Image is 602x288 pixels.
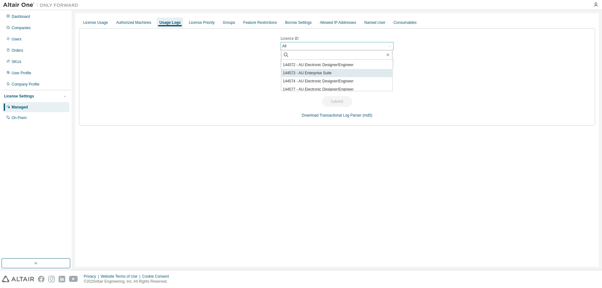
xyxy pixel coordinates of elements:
div: Usage Logs [159,20,181,25]
label: Licence ID [281,36,393,41]
div: Companies [12,25,31,30]
div: Allowed IP Addresses [320,20,356,25]
div: License Usage [83,20,108,25]
div: Consumables [393,20,416,25]
li: 144573 - AU Enterprise Suite [281,69,392,77]
div: Feature Restrictions [243,20,277,25]
div: Managed [12,105,28,110]
div: Orders [12,48,23,53]
img: Altair One [3,2,82,8]
div: All [281,42,393,50]
a: Download Transactional Log Parser [302,113,362,118]
div: Borrow Settings [285,20,312,25]
p: © 2025 Altair Engineering, Inc. All Rights Reserved. [84,279,173,284]
div: Dashboard [12,14,30,19]
img: linkedin.svg [59,276,65,282]
div: License Settings [4,94,34,99]
div: User Profile [12,71,31,76]
img: altair_logo.svg [2,276,34,282]
div: Company Profile [12,82,40,87]
label: Date Range [281,53,393,58]
img: youtube.svg [69,276,78,282]
li: 144577 - AU Electronic Designer/Engineer [281,85,392,93]
a: (md5) [362,113,372,118]
div: Privacy [84,274,101,279]
div: All [281,43,287,50]
li: 144572 - AU Electronic Designer/Engineer [281,61,392,69]
div: License Priority [189,20,214,25]
div: Cookie Consent [142,274,172,279]
div: Authorized Machines [116,20,151,25]
div: Users [12,37,21,42]
div: Website Terms of Use [101,274,142,279]
div: SKUs [12,59,21,64]
div: Groups [223,20,235,25]
img: instagram.svg [48,276,55,282]
div: On Prem [12,115,27,120]
li: 144574 - AU Electronic Designer/Engineer [281,77,392,85]
div: Named User [364,20,385,25]
img: facebook.svg [38,276,45,282]
button: Submit [322,96,352,107]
